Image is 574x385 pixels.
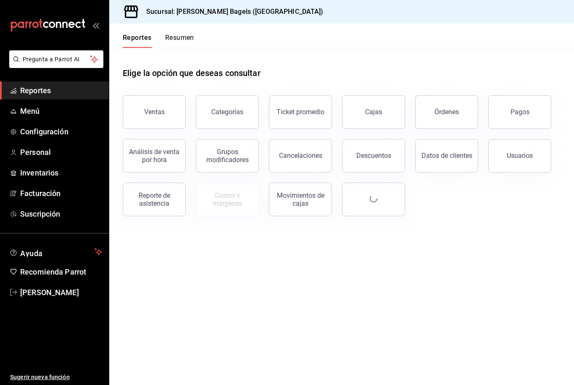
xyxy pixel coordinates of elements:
[165,34,194,48] button: Resumen
[123,95,186,129] button: Ventas
[20,287,102,298] span: [PERSON_NAME]
[144,108,165,116] div: Ventas
[20,188,102,199] span: Facturación
[128,191,180,207] div: Reporte de asistencia
[434,108,459,116] div: Órdenes
[20,266,102,278] span: Recomienda Parrot
[507,152,533,160] div: Usuarios
[23,55,90,64] span: Pregunta a Parrot AI
[20,247,91,257] span: Ayuda
[365,107,382,117] div: Cajas
[415,95,478,129] button: Órdenes
[196,139,259,173] button: Grupos modificadores
[128,148,180,164] div: Análisis de venta por hora
[196,183,259,216] button: Contrata inventarios para ver este reporte
[20,147,102,158] span: Personal
[123,67,261,79] h1: Elige la opción que deseas consultar
[196,95,259,129] button: Categorías
[140,7,324,17] h3: Sucursal: [PERSON_NAME] Bagels ([GEOGRAPHIC_DATA])
[276,108,324,116] div: Ticket promedio
[20,85,102,96] span: Reportes
[123,34,152,48] button: Reportes
[20,126,102,137] span: Configuración
[415,139,478,173] button: Datos de clientes
[123,183,186,216] button: Reporte de asistencia
[9,50,103,68] button: Pregunta a Parrot AI
[10,373,102,382] span: Sugerir nueva función
[274,191,326,207] div: Movimientos de cajas
[123,34,194,48] div: navigation tabs
[342,95,405,129] a: Cajas
[269,139,332,173] button: Cancelaciones
[92,22,99,29] button: open_drawer_menu
[6,61,103,70] a: Pregunta a Parrot AI
[269,183,332,216] button: Movimientos de cajas
[20,105,102,117] span: Menú
[421,152,472,160] div: Datos de clientes
[201,191,253,207] div: Costos y márgenes
[20,208,102,220] span: Suscripción
[488,139,551,173] button: Usuarios
[20,167,102,178] span: Inventarios
[511,108,529,116] div: Pagos
[201,148,253,164] div: Grupos modificadores
[123,139,186,173] button: Análisis de venta por hora
[279,152,322,160] div: Cancelaciones
[356,152,391,160] div: Descuentos
[342,139,405,173] button: Descuentos
[488,95,551,129] button: Pagos
[269,95,332,129] button: Ticket promedio
[211,108,243,116] div: Categorías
